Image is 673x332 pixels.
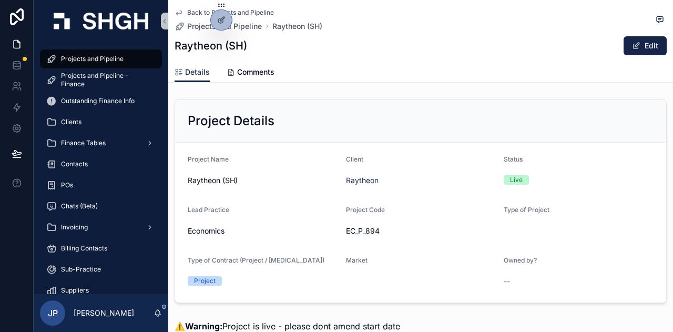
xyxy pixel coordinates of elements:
[185,321,222,331] strong: Warning:
[61,72,151,88] span: Projects and Pipeline - Finance
[346,155,363,163] span: Client
[188,226,225,236] span: Economics
[61,286,89,295] span: Suppliers
[61,244,107,253] span: Billing Contacts
[188,256,324,264] span: Type of Contract (Project / [MEDICAL_DATA])
[504,256,537,264] span: Owned by?
[40,218,162,237] a: Invoicing
[61,55,124,63] span: Projects and Pipeline
[61,97,135,105] span: Outstanding Finance Info
[61,265,101,274] span: Sub-Practice
[175,8,274,17] a: Back to Projects and Pipeline
[61,139,106,147] span: Finance Tables
[40,239,162,258] a: Billing Contacts
[40,260,162,279] a: Sub-Practice
[61,160,88,168] span: Contacts
[54,13,148,29] img: App logo
[40,155,162,174] a: Contacts
[346,175,379,186] a: Raytheon
[34,42,168,294] div: scrollable content
[40,134,162,153] a: Finance Tables
[504,276,510,287] span: --
[40,176,162,195] a: POs
[40,92,162,110] a: Outstanding Finance Info
[194,276,216,286] div: Project
[272,21,322,32] a: Raytheon (SH)
[40,113,162,132] a: Clients
[510,175,523,185] div: Live
[175,21,262,32] a: Projects and Pipeline
[187,21,262,32] span: Projects and Pipeline
[188,155,229,163] span: Project Name
[188,206,229,214] span: Lead Practice
[40,71,162,89] a: Projects and Pipeline - Finance
[624,36,667,55] button: Edit
[74,308,134,318] p: [PERSON_NAME]
[346,226,496,236] span: EC_P_894
[188,113,274,129] h2: Project Details
[40,281,162,300] a: Suppliers
[175,321,400,331] span: ⚠️ Project is live - please dont amend start date
[188,175,338,186] span: Raytheon (SH)
[237,67,274,77] span: Comments
[61,118,81,126] span: Clients
[175,38,247,53] h1: Raytheon (SH)
[61,202,98,210] span: Chats (Beta)
[346,206,385,214] span: Project Code
[504,206,549,214] span: Type of Project
[61,181,73,189] span: POs
[175,63,210,83] a: Details
[187,8,274,17] span: Back to Projects and Pipeline
[40,197,162,216] a: Chats (Beta)
[504,155,523,163] span: Status
[346,256,368,264] span: Market
[48,307,58,319] span: JP
[185,67,210,77] span: Details
[61,223,88,232] span: Invoicing
[40,49,162,68] a: Projects and Pipeline
[227,63,274,84] a: Comments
